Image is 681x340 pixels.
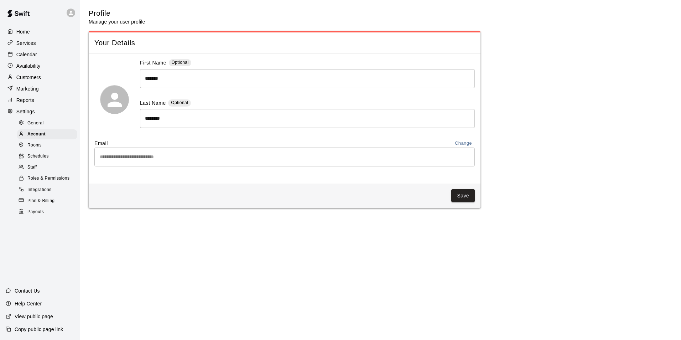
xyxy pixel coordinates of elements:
[27,131,46,138] span: Account
[17,174,77,184] div: Roles & Permissions
[27,120,44,127] span: General
[16,108,35,115] p: Settings
[89,18,145,25] p: Manage your user profile
[17,173,80,184] a: Roles & Permissions
[6,106,74,117] a: Settings
[15,326,63,333] p: Copy public page link
[17,184,80,195] a: Integrations
[27,142,42,149] span: Rooms
[17,129,80,140] a: Account
[17,140,77,150] div: Rooms
[6,95,74,105] a: Reports
[17,195,80,206] a: Plan & Billing
[94,140,108,147] label: Email
[6,38,74,48] a: Services
[451,189,475,202] button: Save
[6,83,74,94] a: Marketing
[16,51,37,58] p: Calendar
[16,85,39,92] p: Marketing
[27,186,52,194] span: Integrations
[27,175,69,182] span: Roles & Permissions
[16,74,41,81] p: Customers
[17,118,80,129] a: General
[6,61,74,71] a: Availability
[17,163,77,172] div: Staff
[16,40,36,47] p: Services
[452,139,475,148] button: Change
[17,196,77,206] div: Plan & Billing
[17,140,80,151] a: Rooms
[15,300,42,307] p: Help Center
[6,49,74,60] a: Calendar
[17,118,77,128] div: General
[140,59,166,67] label: First Name
[17,162,80,173] a: Staff
[171,100,188,105] span: Optional
[17,151,80,162] a: Schedules
[17,151,77,161] div: Schedules
[15,313,53,320] p: View public page
[94,38,475,48] span: Your Details
[27,164,37,171] span: Staff
[27,197,54,205] span: Plan & Billing
[6,72,74,83] a: Customers
[16,97,34,104] p: Reports
[6,26,74,37] a: Home
[16,28,30,35] p: Home
[27,153,49,160] span: Schedules
[16,62,41,69] p: Availability
[172,60,189,65] span: Optional
[17,185,77,195] div: Integrations
[140,99,166,108] label: Last Name
[17,207,77,217] div: Payouts
[17,129,77,139] div: Account
[15,287,40,294] p: Contact Us
[27,208,44,216] span: Payouts
[89,9,145,18] h5: Profile
[17,206,80,217] a: Payouts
